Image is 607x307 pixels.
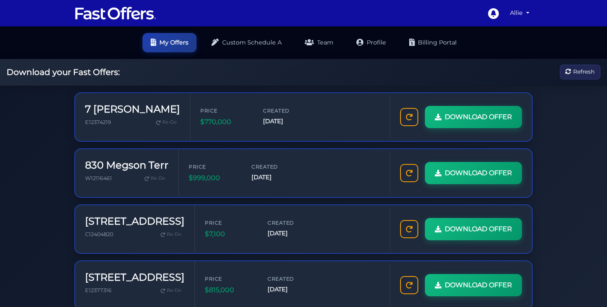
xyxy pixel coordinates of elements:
[85,119,111,125] span: E12374219
[425,106,522,128] a: DOWNLOAD OFFER
[268,275,317,283] span: Created
[162,119,177,126] span: Re-Do
[507,5,533,21] a: Allie
[205,219,254,227] span: Price
[153,117,180,128] a: Re-Do
[189,173,238,183] span: $999,000
[560,65,600,80] button: Refresh
[205,285,254,295] span: $815,000
[263,107,313,115] span: Created
[151,175,165,182] span: Re-Do
[425,218,522,240] a: DOWNLOAD OFFER
[445,224,512,234] span: DOWNLOAD OFFER
[85,272,185,284] h3: [STREET_ADDRESS]
[141,173,168,184] a: Re-Do
[573,68,595,77] span: Refresh
[7,67,120,77] h2: Download your Fast Offers:
[263,117,313,126] span: [DATE]
[142,33,197,52] a: My Offers
[251,173,301,182] span: [DATE]
[85,175,112,181] span: W12116461
[445,112,512,122] span: DOWNLOAD OFFER
[85,231,113,237] span: C12404820
[268,219,317,227] span: Created
[85,103,180,115] h3: 7 [PERSON_NAME]
[251,163,301,171] span: Created
[445,280,512,291] span: DOWNLOAD OFFER
[268,229,317,238] span: [DATE]
[85,287,111,293] span: E12377316
[205,229,254,239] span: $7,100
[268,285,317,294] span: [DATE]
[296,33,341,52] a: Team
[348,33,394,52] a: Profile
[167,287,181,294] span: Re-Do
[425,274,522,296] a: DOWNLOAD OFFER
[85,216,185,227] h3: [STREET_ADDRESS]
[157,229,185,240] a: Re-Do
[85,159,168,171] h3: 830 Megson Terr
[167,231,181,238] span: Re-Do
[157,285,185,296] a: Re-Do
[200,107,250,115] span: Price
[445,168,512,178] span: DOWNLOAD OFFER
[401,33,465,52] a: Billing Portal
[205,275,254,283] span: Price
[189,163,238,171] span: Price
[425,162,522,184] a: DOWNLOAD OFFER
[203,33,290,52] a: Custom Schedule A
[200,117,250,127] span: $770,000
